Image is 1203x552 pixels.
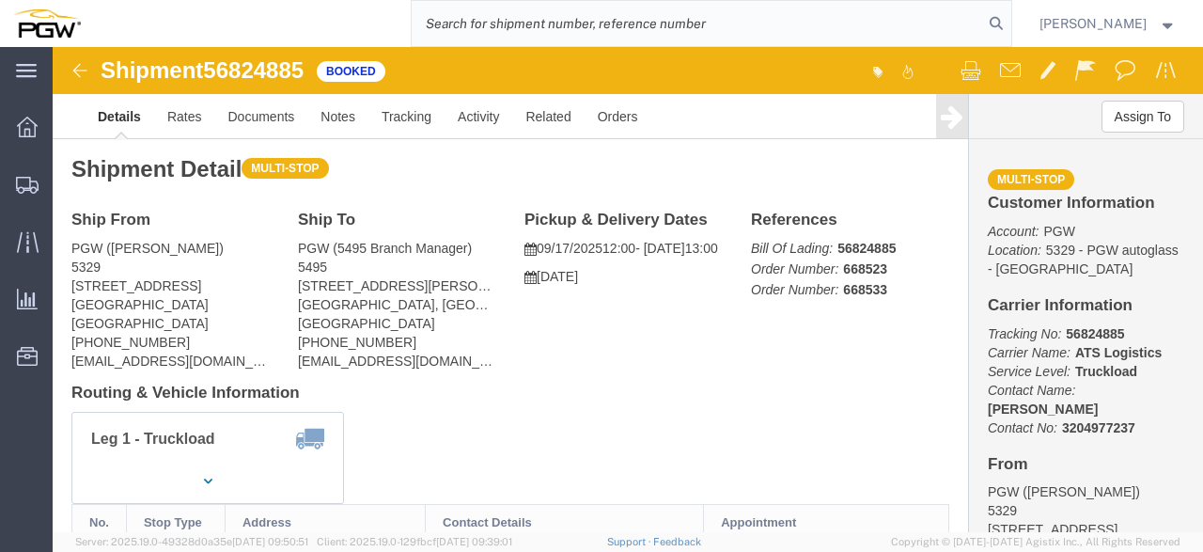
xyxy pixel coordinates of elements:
iframe: FS Legacy Container [53,47,1203,532]
input: Search for shipment number, reference number [412,1,983,46]
span: [DATE] 09:39:01 [436,536,512,547]
img: logo [13,9,81,38]
a: Feedback [653,536,701,547]
button: [PERSON_NAME] [1039,12,1178,35]
span: [DATE] 09:50:51 [232,536,308,547]
a: Support [607,536,654,547]
span: Dee Niedzwecki [1039,13,1147,34]
span: Server: 2025.19.0-49328d0a35e [75,536,308,547]
span: Client: 2025.19.0-129fbcf [317,536,512,547]
span: Copyright © [DATE]-[DATE] Agistix Inc., All Rights Reserved [891,534,1180,550]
